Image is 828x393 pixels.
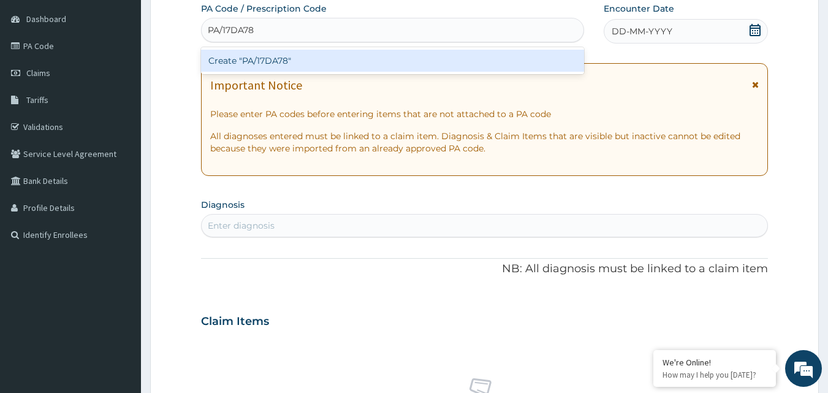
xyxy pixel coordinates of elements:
span: DD-MM-YYYY [612,25,672,37]
p: All diagnoses entered must be linked to a claim item. Diagnosis & Claim Items that are visible bu... [210,130,759,155]
p: NB: All diagnosis must be linked to a claim item [201,261,769,277]
p: How may I help you today? [663,370,767,380]
div: Create "PA/17DA78" [201,50,585,72]
p: Please enter PA codes before entering items that are not attached to a PA code [210,108,759,120]
span: Tariffs [26,94,48,105]
img: d_794563401_company_1708531726252_794563401 [23,61,50,92]
div: Chat with us now [64,69,206,85]
div: Enter diagnosis [208,219,275,232]
div: Minimize live chat window [201,6,230,36]
textarea: Type your message and hit 'Enter' [6,262,234,305]
h1: Important Notice [210,78,302,92]
span: Dashboard [26,13,66,25]
label: Encounter Date [604,2,674,15]
span: We're online! [71,118,169,242]
label: PA Code / Prescription Code [201,2,327,15]
span: Claims [26,67,50,78]
label: Diagnosis [201,199,245,211]
h3: Claim Items [201,315,269,329]
div: We're Online! [663,357,767,368]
